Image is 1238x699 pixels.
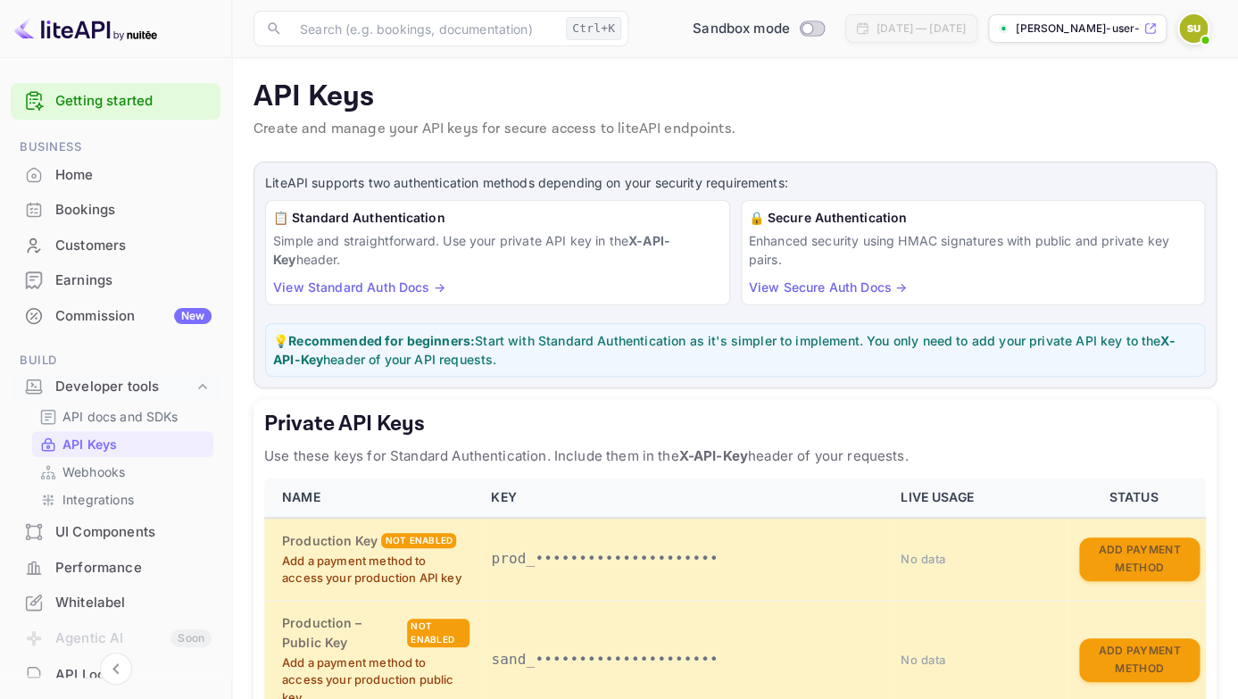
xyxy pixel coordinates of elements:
div: Whitelabel [55,593,212,613]
div: New [174,308,212,324]
p: API Keys [62,435,117,454]
p: [PERSON_NAME]-user-76d4v.nuitee... [1016,21,1140,37]
div: Customers [55,236,212,256]
div: Commission [55,306,212,327]
p: prod_••••••••••••••••••••• [491,548,879,570]
img: Sean User [1179,14,1208,43]
div: Whitelabel [11,586,220,620]
a: UI Components [11,515,220,548]
h6: Production Key [282,531,378,551]
p: API Keys [253,79,1217,115]
p: 💡 Start with Standard Authentication as it's simpler to implement. You only need to add your priv... [273,331,1197,369]
th: STATUS [1068,478,1206,518]
a: Earnings [11,263,220,296]
a: API docs and SDKs [39,407,206,426]
a: Add Payment Method [1079,550,1200,565]
div: API Logs [55,665,212,686]
span: Build [11,351,220,370]
strong: X-API-Key [273,233,670,267]
p: Enhanced security using HMAC signatures with public and private key pairs. [749,231,1198,269]
strong: X-API-Key [273,333,1175,367]
div: Earnings [55,270,212,291]
div: [DATE] — [DATE] [877,21,966,37]
h6: 📋 Standard Authentication [273,208,722,228]
th: NAME [264,478,480,518]
div: Not enabled [381,533,456,548]
div: Performance [11,551,220,586]
div: UI Components [55,522,212,543]
div: Bookings [11,193,220,228]
a: Add Payment Method [1079,651,1200,666]
a: Getting started [55,91,212,112]
p: Add a payment method to access your production API key [282,553,469,587]
p: Webhooks [62,462,125,481]
div: API Logs [11,658,220,693]
div: UI Components [11,515,220,550]
div: Switch to Production mode [685,19,831,39]
div: Performance [55,558,212,578]
p: API docs and SDKs [62,407,179,426]
h5: Private API Keys [264,410,1206,438]
th: KEY [480,478,890,518]
a: Integrations [39,490,206,509]
div: Customers [11,229,220,263]
button: Add Payment Method [1079,638,1200,682]
div: Home [11,158,220,193]
span: No data [901,552,945,566]
p: Create and manage your API keys for secure access to liteAPI endpoints. [253,119,1217,140]
h6: 🔒 Secure Authentication [749,208,1198,228]
a: API Logs [11,658,220,691]
div: Home [55,165,212,186]
div: API docs and SDKs [32,404,213,429]
p: sand_••••••••••••••••••••• [491,649,879,670]
img: LiteAPI logo [14,14,157,43]
div: Webhooks [32,459,213,485]
strong: X-API-Key [678,447,747,464]
strong: Recommended for beginners: [288,333,475,348]
h6: Production – Public Key [282,613,403,653]
div: API Keys [32,431,213,457]
a: CommissionNew [11,299,220,332]
a: Bookings [11,193,220,226]
p: Integrations [62,490,134,509]
div: Developer tools [11,371,220,403]
div: Earnings [11,263,220,298]
div: Ctrl+K [566,17,621,40]
span: Sandbox mode [693,19,790,39]
div: Bookings [55,200,212,221]
p: Use these keys for Standard Authentication. Include them in the header of your requests. [264,445,1206,467]
button: Add Payment Method [1079,537,1200,581]
a: Performance [11,551,220,584]
div: Getting started [11,83,220,120]
div: CommissionNew [11,299,220,334]
a: View Standard Auth Docs → [273,279,445,295]
span: Business [11,137,220,157]
div: Integrations [32,487,213,512]
a: Home [11,158,220,191]
div: Developer tools [55,377,194,397]
div: Not enabled [407,619,469,647]
a: Webhooks [39,462,206,481]
a: View Secure Auth Docs → [749,279,907,295]
input: Search (e.g. bookings, documentation) [289,11,559,46]
button: Collapse navigation [100,653,132,685]
a: API Keys [39,435,206,454]
span: No data [901,653,945,667]
p: Simple and straightforward. Use your private API key in the header. [273,231,722,269]
th: LIVE USAGE [890,478,1068,518]
a: Whitelabel [11,586,220,619]
p: LiteAPI supports two authentication methods depending on your security requirements: [265,173,1205,193]
a: Customers [11,229,220,262]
